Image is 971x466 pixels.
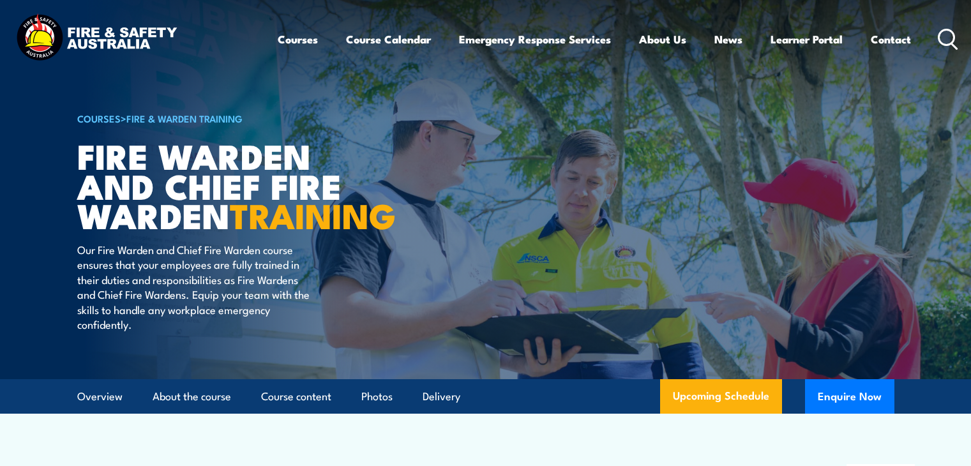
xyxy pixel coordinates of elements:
[230,188,396,241] strong: TRAINING
[361,380,393,414] a: Photos
[771,22,843,56] a: Learner Portal
[153,380,231,414] a: About the course
[459,22,611,56] a: Emergency Response Services
[126,111,243,125] a: Fire & Warden Training
[423,380,460,414] a: Delivery
[77,111,121,125] a: COURSES
[77,110,393,126] h6: >
[77,242,310,331] p: Our Fire Warden and Chief Fire Warden course ensures that your employees are fully trained in the...
[77,380,123,414] a: Overview
[660,379,782,414] a: Upcoming Schedule
[261,380,331,414] a: Course content
[77,140,393,230] h1: Fire Warden and Chief Fire Warden
[805,379,894,414] button: Enquire Now
[714,22,742,56] a: News
[639,22,686,56] a: About Us
[278,22,318,56] a: Courses
[871,22,911,56] a: Contact
[346,22,431,56] a: Course Calendar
